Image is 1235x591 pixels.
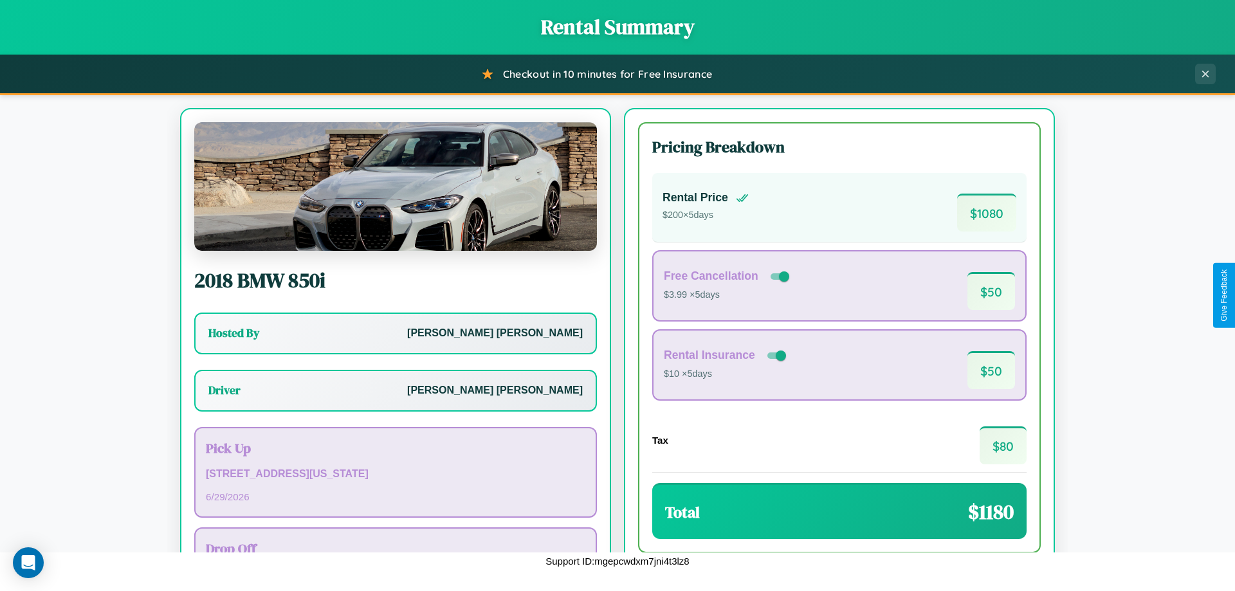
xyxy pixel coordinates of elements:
h4: Tax [652,435,668,446]
span: $ 80 [980,426,1027,464]
span: $ 50 [967,351,1015,389]
p: $10 × 5 days [664,366,789,383]
span: Checkout in 10 minutes for Free Insurance [503,68,712,80]
h4: Free Cancellation [664,269,758,283]
p: 6 / 29 / 2026 [206,488,585,505]
div: Give Feedback [1220,269,1229,322]
p: $ 200 × 5 days [663,207,749,224]
img: BMW 850i [194,122,597,251]
span: $ 50 [967,272,1015,310]
h3: Hosted By [208,325,259,341]
h3: Driver [208,383,241,398]
h3: Pricing Breakdown [652,136,1027,158]
span: $ 1080 [957,194,1016,232]
h4: Rental Price [663,191,728,205]
p: [PERSON_NAME] [PERSON_NAME] [407,381,583,400]
p: [STREET_ADDRESS][US_STATE] [206,465,585,484]
h3: Drop Off [206,539,585,558]
h2: 2018 BMW 850i [194,266,597,295]
div: Open Intercom Messenger [13,547,44,578]
p: Support ID: mgepcwdxm7jni4t3lz8 [545,552,689,570]
span: $ 1180 [968,498,1014,526]
h3: Pick Up [206,439,585,457]
h4: Rental Insurance [664,349,755,362]
p: $3.99 × 5 days [664,287,792,304]
p: [PERSON_NAME] [PERSON_NAME] [407,324,583,343]
h3: Total [665,502,700,523]
h1: Rental Summary [13,13,1222,41]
